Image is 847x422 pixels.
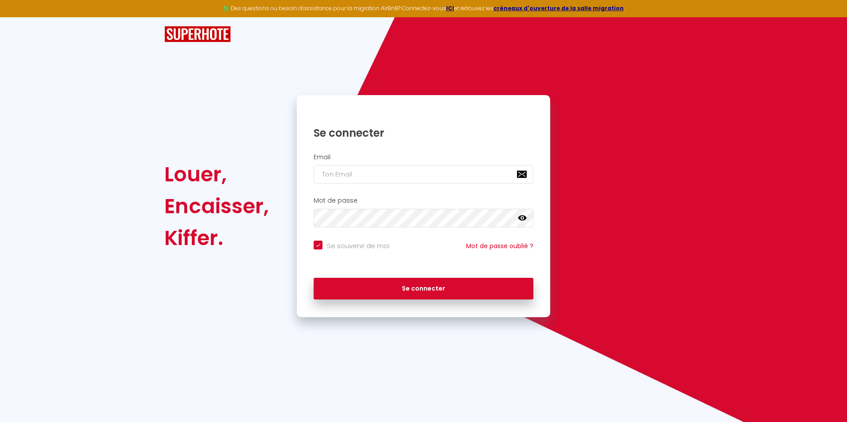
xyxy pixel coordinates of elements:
[314,126,533,140] h1: Se connecter
[164,190,269,222] div: Encaisser,
[164,26,231,42] img: SuperHote logo
[493,4,624,12] a: créneaux d'ouverture de la salle migration
[314,165,533,184] input: Ton Email
[314,197,533,204] h2: Mot de passe
[466,242,533,250] a: Mot de passe oublié ?
[446,4,454,12] a: ICI
[314,153,533,161] h2: Email
[164,222,269,254] div: Kiffer.
[164,158,269,190] div: Louer,
[314,278,533,300] button: Se connecter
